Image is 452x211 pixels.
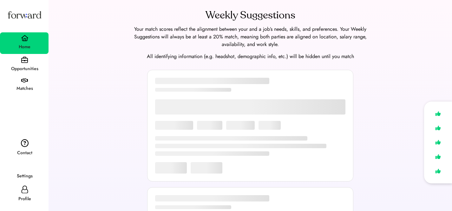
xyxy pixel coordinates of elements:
[434,123,442,133] img: like.svg
[6,5,43,24] img: Forward logo
[434,152,442,161] img: like.svg
[206,8,295,23] div: Weekly Suggestions
[1,85,49,92] div: Matches
[127,25,374,48] div: Your match scores reflect the alignment between your and a job’s needs, skills, and preferences. ...
[1,172,49,180] div: Settings
[1,195,49,203] div: Profile
[21,139,29,147] img: contact.svg
[434,109,442,118] img: like.svg
[21,56,28,63] img: briefcase.svg
[21,162,29,171] img: yH5BAEAAAAALAAAAAABAAEAAAIBRAA7
[1,65,49,73] div: Opportunities
[1,43,49,51] div: Home
[21,78,28,83] img: handshake.svg
[434,167,442,176] img: like.svg
[56,53,444,60] div: All identifying information (e.g. headshot, demographic info, etc.) will be hidden until you match
[1,149,49,157] div: Contact
[434,138,442,147] img: like.svg
[21,35,29,41] img: home.svg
